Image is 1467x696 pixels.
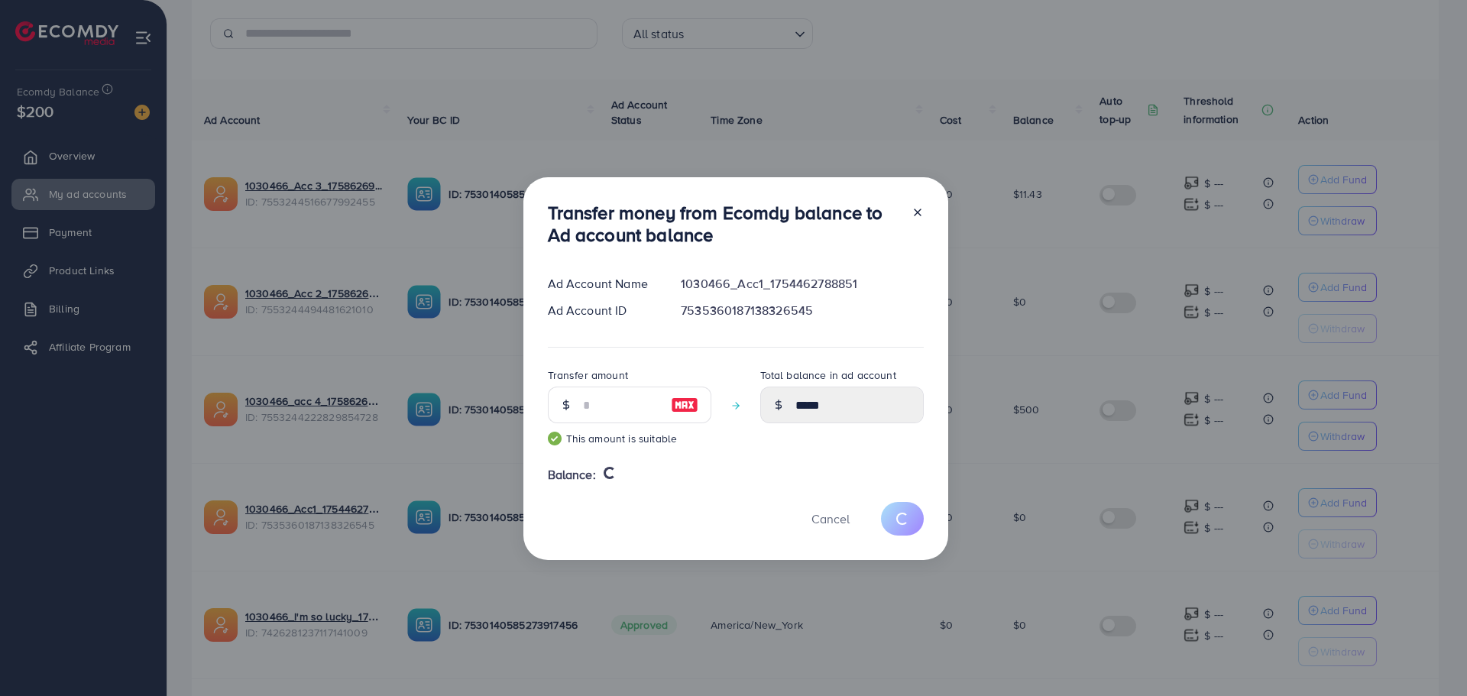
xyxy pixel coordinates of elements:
span: Cancel [811,510,850,527]
span: Balance: [548,466,596,484]
h3: Transfer money from Ecomdy balance to Ad account balance [548,202,899,246]
img: guide [548,432,562,445]
label: Transfer amount [548,367,628,383]
button: Cancel [792,502,869,535]
div: Ad Account ID [536,302,669,319]
iframe: Chat [1402,627,1456,685]
div: Ad Account Name [536,275,669,293]
div: 7535360187138326545 [669,302,935,319]
img: image [671,396,698,414]
label: Total balance in ad account [760,367,896,383]
div: 1030466_Acc1_1754462788851 [669,275,935,293]
small: This amount is suitable [548,431,711,446]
